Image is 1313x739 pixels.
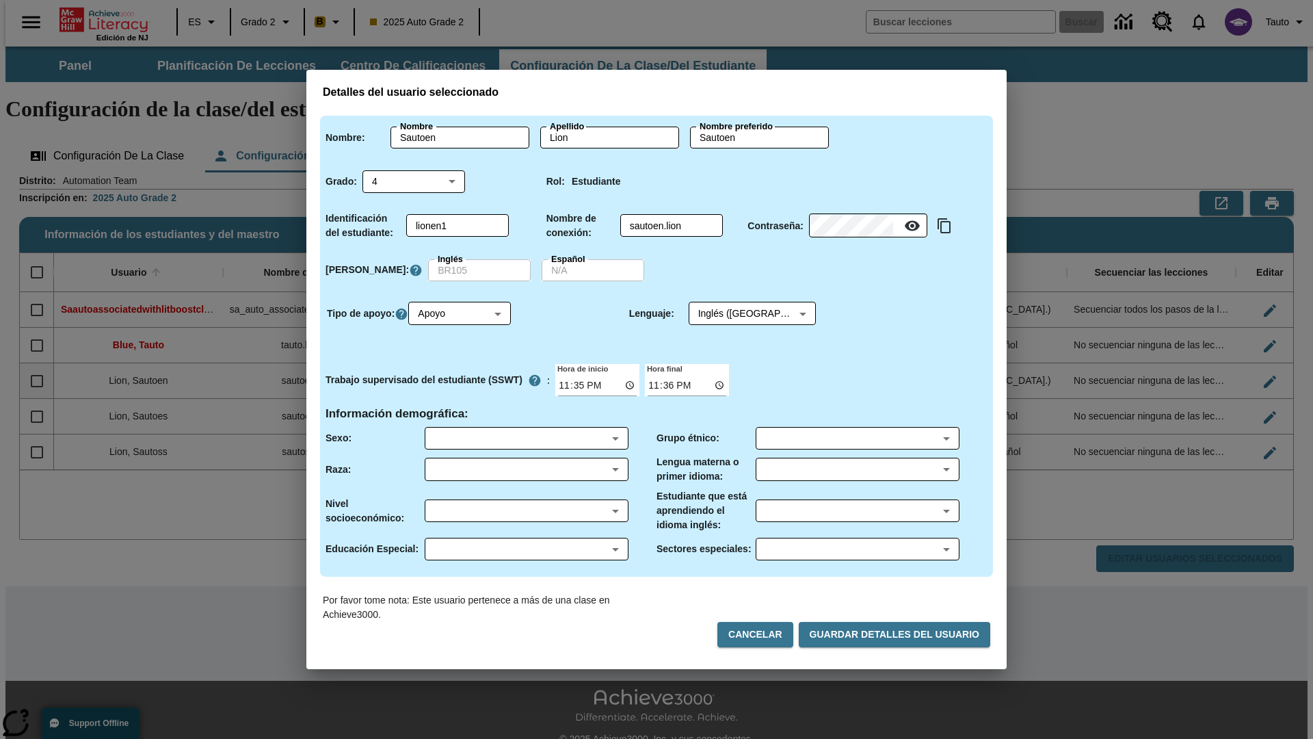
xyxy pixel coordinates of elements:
p: Grado : [326,174,357,189]
h4: Información demográfica : [326,407,468,422]
p: Nombre : [326,131,365,145]
div: Lenguaje [689,302,816,325]
p: Grupo étnico : [656,431,719,445]
p: Sexo : [326,431,352,445]
div: Inglés ([GEOGRAPHIC_DATA].) [689,302,816,325]
div: Contraseña [809,215,927,237]
div: Apoyo [408,302,511,325]
button: Copiar texto al portapapeles [933,214,956,237]
div: Identificación del estudiante [406,215,509,237]
p: Raza : [326,463,351,477]
label: Español [551,253,585,265]
p: Nivel socioeconómico : [326,497,425,526]
div: Grado [362,170,465,193]
label: Apellido [550,120,584,133]
p: Sectores especiales : [656,542,752,556]
label: Inglés [438,253,463,265]
div: Tipo de apoyo [408,302,511,325]
label: Hora final [645,363,682,374]
p: Identificación del estudiante : [326,211,401,240]
p: Lengua materna o primer idioma : [656,455,756,484]
a: Haga clic aquí para saber más sobre Nivel Lexile, Se abrirá en una pestaña nueva. [409,263,423,277]
p: Contraseña : [747,219,804,233]
label: Nombre preferido [700,120,773,133]
div: Nombre de conexión [620,215,723,237]
label: Hora de inicio [555,363,608,374]
p: Estudiante [572,174,621,189]
button: El Tiempo Supervisado de Trabajo Estudiantil es el período durante el cual los estudiantes pueden... [522,368,547,393]
p: Nombre de conexión : [546,211,615,240]
label: Nombre [400,120,433,133]
h3: Detalles del usuario seleccionado [323,86,990,99]
p: Rol : [546,174,565,189]
p: Lenguaje : [629,307,674,321]
p: Por favor tome nota: Este usuario pertenece a más de una clase en Achieve3000. [323,593,656,622]
p: Estudiante que está aprendiendo el idioma inglés : [656,489,756,532]
p: [PERSON_NAME] : [326,263,409,277]
button: Cancelar [717,622,793,647]
button: Haga clic aquí para saber más sobre Tipo de apoyo [395,307,408,321]
p: Educación Especial : [326,542,419,556]
button: Guardar detalles del usuario [799,622,990,647]
div: : [326,368,550,393]
p: Tipo de apoyo : [327,307,395,321]
p: Trabajo supervisado del estudiante (SSWT) [326,373,522,387]
div: 4 [362,170,465,193]
button: Mostrarla Contraseña [899,212,926,239]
